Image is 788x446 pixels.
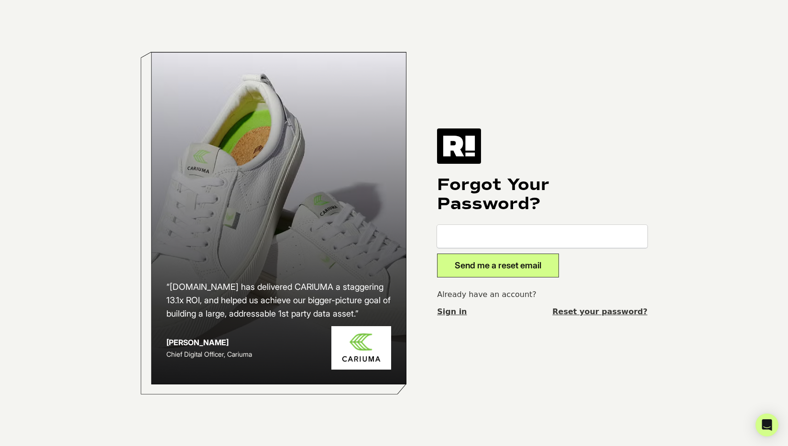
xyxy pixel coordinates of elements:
[437,289,647,300] p: Already have an account?
[166,280,391,320] h2: “[DOMAIN_NAME] has delivered CARIUMA a staggering 13.1x ROI, and helped us achieve our bigger-pic...
[552,306,647,318] a: Reset your password?
[166,350,252,358] span: Chief Digital Officer, Cariuma
[437,175,647,213] h1: Forgot Your Password?
[331,326,391,370] img: Cariuma
[437,306,467,318] a: Sign in
[437,254,559,277] button: Send me a reset email
[166,338,229,347] strong: [PERSON_NAME]
[755,414,778,436] div: Open Intercom Messenger
[437,128,481,164] img: Retention.com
